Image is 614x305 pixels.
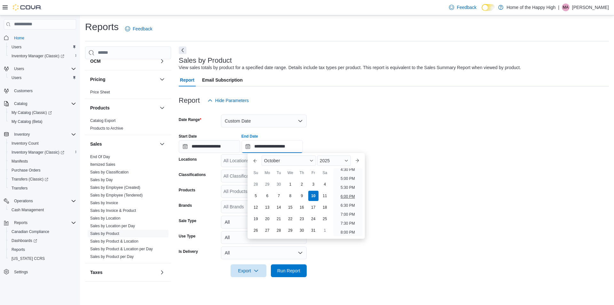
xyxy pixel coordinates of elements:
a: Inventory Manager (Classic) [6,52,79,60]
span: Inventory Manager (Classic) [12,53,64,59]
button: Users [6,73,79,82]
span: Inventory [14,132,30,137]
span: 2025 [320,158,330,163]
a: Settings [12,268,30,276]
a: Transfers (Classic) [9,175,51,183]
button: Users [12,65,27,73]
button: Users [6,43,79,52]
div: We [285,168,295,178]
a: Sales by Employee (Created) [90,185,140,190]
div: day-13 [262,202,272,213]
div: day-28 [251,179,261,189]
div: day-3 [308,179,319,189]
div: day-11 [320,191,330,201]
button: Customers [1,86,79,95]
span: Reports [14,220,28,225]
button: Sales [158,140,166,148]
button: OCM [90,58,157,64]
div: day-25 [320,214,330,224]
button: [US_STATE] CCRS [6,254,79,263]
span: Users [9,43,76,51]
span: Users [12,44,21,50]
a: Sales by Product & Location [90,239,138,244]
a: [US_STATE] CCRS [9,255,47,262]
a: Feedback [122,22,155,35]
button: Sales [90,141,157,147]
div: day-30 [297,225,307,236]
span: Export [234,264,263,277]
span: Price Sheet [90,90,110,95]
span: My Catalog (Beta) [9,118,76,125]
div: day-28 [274,225,284,236]
span: Operations [14,198,33,204]
button: Catalog [1,99,79,108]
button: Run Report [271,264,307,277]
h3: Products [90,105,110,111]
span: Operations [12,197,76,205]
a: Sales by Product [90,231,119,236]
a: Dashboards [6,236,79,245]
a: Products to Archive [90,126,123,131]
span: Inventory Count [12,141,39,146]
span: Report [180,74,194,86]
span: Dashboards [9,237,76,245]
button: Settings [1,267,79,276]
span: Transfers (Classic) [9,175,76,183]
span: Feedback [133,26,152,32]
span: Cash Management [9,206,76,214]
span: Sales by Product & Location [90,239,138,244]
li: 8:00 PM [338,229,358,236]
a: Inventory Manager (Classic) [6,148,79,157]
ul: Time [333,168,362,236]
button: Transfers [6,184,79,193]
span: Catalog [12,100,76,108]
h3: Sales by Product [179,57,232,64]
span: Sales by Product & Location per Day [90,246,153,252]
a: Sales by Invoice [90,201,118,205]
span: Canadian Compliance [9,228,76,236]
span: October [264,158,280,163]
a: My Catalog (Beta) [9,118,45,125]
a: Inventory Manager (Classic) [9,52,67,60]
button: Operations [12,197,35,205]
div: View sales totals by product for a specified date range. Details include tax types per product. T... [179,64,521,71]
button: Export [231,264,266,277]
a: Sales by Day [90,178,113,182]
p: | [558,4,559,11]
span: Inventory Manager (Classic) [9,148,76,156]
div: day-1 [285,179,295,189]
span: Sales by Day [90,177,113,182]
div: Th [297,168,307,178]
span: Inventory [12,131,76,138]
button: Reports [12,219,30,227]
div: Sa [320,168,330,178]
a: Cash Management [9,206,46,214]
div: Sales [85,153,171,263]
span: Washington CCRS [9,255,76,262]
li: 7:30 PM [338,220,358,227]
span: Users [12,65,76,73]
button: Inventory [1,130,79,139]
span: Dashboards [12,238,37,243]
label: Classifications [179,172,206,177]
button: Reports [1,218,79,227]
a: Purchase Orders [9,166,43,174]
label: End Date [241,134,258,139]
div: day-8 [285,191,295,201]
div: day-2 [297,179,307,189]
a: Customers [12,87,35,95]
span: Users [14,66,24,71]
p: [PERSON_NAME] [572,4,609,11]
span: Canadian Compliance [12,229,49,234]
h3: Report [179,97,200,104]
label: Date Range [179,117,201,122]
label: Brands [179,203,192,208]
div: day-16 [297,202,307,213]
p: Home of the Happy High [507,4,555,11]
a: Sales by Classification [90,170,129,174]
button: Catalog [12,100,30,108]
a: Itemized Sales [90,162,115,167]
div: day-5 [251,191,261,201]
